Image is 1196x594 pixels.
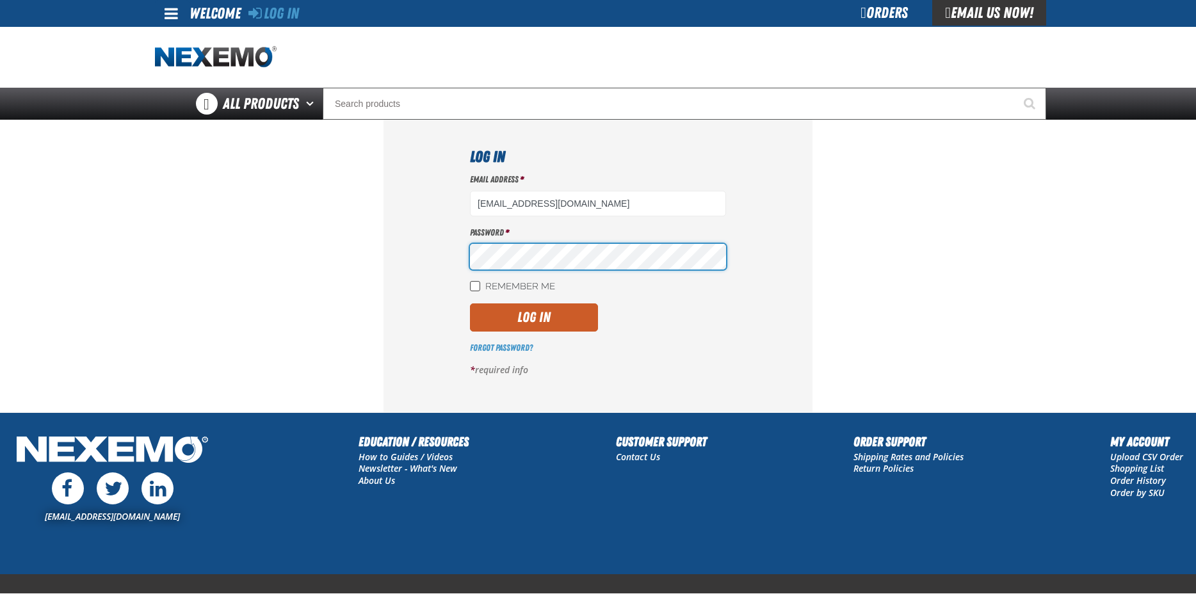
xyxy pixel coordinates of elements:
a: [EMAIL_ADDRESS][DOMAIN_NAME] [45,510,180,522]
h2: Order Support [853,432,964,451]
input: Remember Me [470,281,480,291]
a: Shopping List [1110,462,1164,474]
h2: My Account [1110,432,1183,451]
button: Start Searching [1014,88,1046,120]
p: required info [470,364,726,376]
a: Home [155,46,277,68]
input: Search [323,88,1046,120]
h2: Customer Support [616,432,707,451]
a: How to Guides / Videos [359,451,453,463]
img: Nexemo Logo [13,432,212,470]
button: Open All Products pages [302,88,323,120]
a: Return Policies [853,462,914,474]
h1: Log In [470,145,726,168]
a: Contact Us [616,451,660,463]
img: Nexemo logo [155,46,277,68]
a: Upload CSV Order [1110,451,1183,463]
span: All Products [223,92,299,115]
label: Remember Me [470,281,555,293]
a: Order by SKU [1110,486,1165,499]
a: Forgot Password? [470,342,533,353]
button: Log In [470,303,598,332]
label: Password [470,227,726,239]
a: Log In [248,4,299,22]
a: Shipping Rates and Policies [853,451,964,463]
a: Order History [1110,474,1166,486]
label: Email Address [470,173,726,186]
a: About Us [359,474,395,486]
h2: Education / Resources [359,432,469,451]
a: Newsletter - What's New [359,462,457,474]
